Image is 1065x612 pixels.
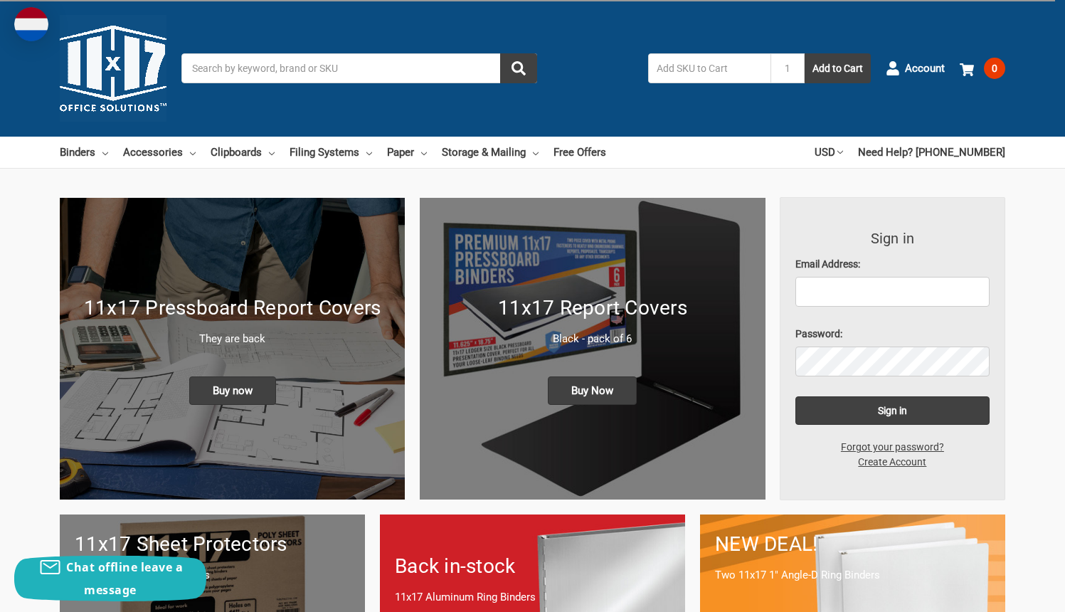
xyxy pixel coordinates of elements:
span: Buy now [189,376,276,405]
p: Archivalable Poly 25 sleeves [75,567,350,584]
input: Add SKU to Cart [648,53,770,83]
a: Binders [60,137,108,168]
a: Paper [387,137,427,168]
p: Two 11x17 1" Angle-D Ring Binders [715,567,990,584]
span: Buy Now [548,376,637,405]
a: Account [886,50,945,87]
a: 0 [960,50,1005,87]
p: 11x17 Aluminum Ring Binders [395,589,670,606]
a: USD [815,137,843,168]
a: 11x17 Report Covers 11x17 Report Covers Black - pack of 6 Buy Now [420,198,765,500]
img: 11x17 Report Covers [420,198,765,500]
button: Chat offline leave a message [14,556,206,601]
h1: 11x17 Pressboard Report Covers [75,293,390,323]
input: Sign in [795,396,990,425]
a: Need Help? [PHONE_NUMBER] [858,137,1005,168]
a: New 11x17 Pressboard Binders 11x17 Pressboard Report Covers They are back Buy now [60,198,405,500]
span: Account [905,60,945,77]
a: Accessories [123,137,196,168]
p: Black - pack of 6 [435,331,750,347]
h1: 11x17 Report Covers [435,293,750,323]
a: Free Offers [553,137,606,168]
label: Password: [795,327,990,342]
a: Clipboards [211,137,275,168]
input: Search by keyword, brand or SKU [181,53,537,83]
a: Forgot your password? [833,440,952,455]
iframe: Google Customer Reviews [948,574,1065,612]
button: Add to Cart [805,53,871,83]
img: 11x17.com [60,15,166,122]
a: Create Account [850,455,934,470]
p: They are back [75,331,390,347]
h3: Sign in [795,228,990,249]
a: Storage & Mailing [442,137,539,168]
h1: Back in-stock [395,552,670,581]
h1: NEW DEAL! [715,529,990,559]
img: New 11x17 Pressboard Binders [60,198,405,500]
label: Email Address: [795,257,990,272]
span: 0 [984,58,1005,79]
img: duty and tax information for Netherlands [14,7,48,41]
a: Filing Systems [290,137,372,168]
span: Chat offline leave a message [66,559,183,598]
h1: 11x17 Sheet Protectors [75,529,350,559]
